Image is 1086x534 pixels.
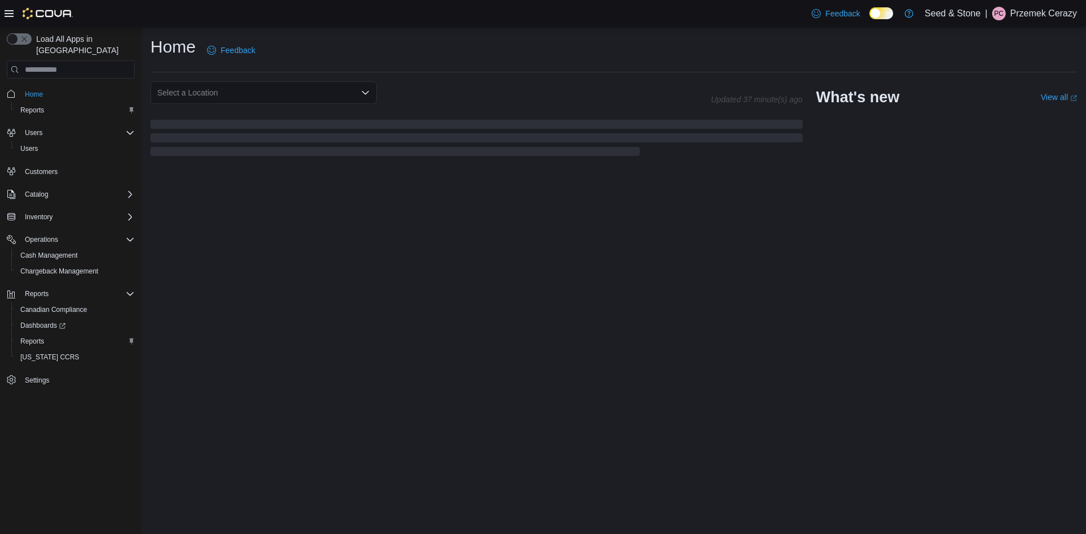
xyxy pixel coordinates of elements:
[16,249,135,262] span: Cash Management
[20,188,135,201] span: Catalog
[11,248,139,263] button: Cash Management
[25,190,48,199] span: Catalog
[20,353,79,362] span: [US_STATE] CCRS
[711,95,803,104] p: Updated 37 minute(s) ago
[20,251,77,260] span: Cash Management
[20,144,38,153] span: Users
[20,188,53,201] button: Catalog
[20,86,135,101] span: Home
[16,103,49,117] a: Reports
[25,376,49,385] span: Settings
[25,167,58,176] span: Customers
[20,88,48,101] a: Home
[20,233,135,246] span: Operations
[11,102,139,118] button: Reports
[25,289,49,298] span: Reports
[20,165,62,179] a: Customers
[20,337,44,346] span: Reports
[25,90,43,99] span: Home
[992,7,1006,20] div: Przemek Cerazy
[20,126,135,140] span: Users
[32,33,135,56] span: Load All Apps in [GEOGRAPHIC_DATA]
[11,349,139,365] button: [US_STATE] CCRS
[925,7,981,20] p: Seed & Stone
[16,350,84,364] a: [US_STATE] CCRS
[20,210,135,224] span: Inventory
[25,128,42,137] span: Users
[16,264,103,278] a: Chargeback Management
[16,319,135,332] span: Dashboards
[20,373,135,387] span: Settings
[20,287,135,301] span: Reports
[2,163,139,180] button: Customers
[2,286,139,302] button: Reports
[11,333,139,349] button: Reports
[20,126,47,140] button: Users
[16,249,82,262] a: Cash Management
[20,267,98,276] span: Chargeback Management
[361,88,370,97] button: Open list of options
[2,232,139,248] button: Operations
[20,106,44,115] span: Reports
[7,81,135,418] nav: Complex example
[2,209,139,225] button: Inventory
[2,125,139,141] button: Users
[25,235,58,244] span: Operations
[23,8,73,19] img: Cova
[16,264,135,278] span: Chargeback Management
[16,142,42,155] a: Users
[16,350,135,364] span: Washington CCRS
[20,374,54,387] a: Settings
[1010,7,1077,20] p: Przemek Cerazy
[16,335,135,348] span: Reports
[150,36,196,58] h1: Home
[11,141,139,157] button: Users
[2,186,139,202] button: Catalog
[816,88,899,106] h2: What's new
[16,103,135,117] span: Reports
[20,321,66,330] span: Dashboards
[11,318,139,333] a: Dashboards
[20,164,135,179] span: Customers
[869,19,870,20] span: Dark Mode
[20,287,53,301] button: Reports
[11,302,139,318] button: Canadian Compliance
[1070,95,1077,102] svg: External link
[150,122,803,158] span: Loading
[16,319,70,332] a: Dashboards
[16,335,49,348] a: Reports
[221,45,255,56] span: Feedback
[2,85,139,102] button: Home
[25,212,53,222] span: Inventory
[11,263,139,279] button: Chargeback Management
[985,7,988,20] p: |
[16,142,135,155] span: Users
[825,8,860,19] span: Feedback
[807,2,864,25] a: Feedback
[16,303,92,316] a: Canadian Compliance
[20,305,87,314] span: Canadian Compliance
[20,210,57,224] button: Inventory
[2,372,139,388] button: Settings
[994,7,1003,20] span: PC
[20,233,63,246] button: Operations
[1041,93,1077,102] a: View allExternal link
[869,7,893,19] input: Dark Mode
[16,303,135,316] span: Canadian Compliance
[202,39,260,62] a: Feedback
